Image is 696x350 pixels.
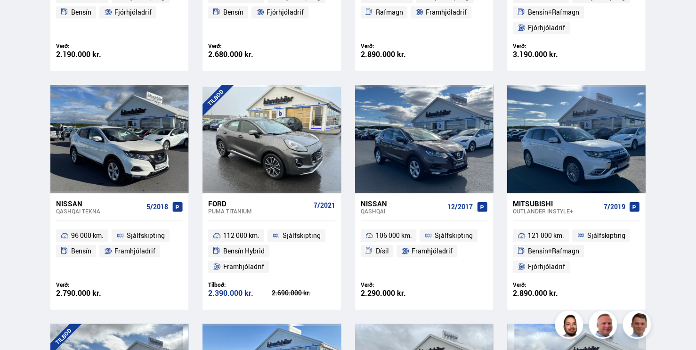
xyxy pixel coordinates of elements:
[146,203,168,211] span: 5/2018
[528,230,564,241] span: 121 000 km.
[202,193,340,309] a: Ford Puma TITANIUM 7/2021 112 000 km. Sjálfskipting Bensín Hybrid Framhjóladrif Tilboð: 2.390.000...
[513,208,599,214] div: Outlander INSTYLE+
[361,42,424,49] div: Verð:
[528,22,565,33] span: Fjórhjóladrif
[56,50,120,58] div: 2.190.000 kr.
[56,199,143,208] div: Nissan
[8,4,36,32] button: Opna LiveChat spjallviðmót
[355,193,493,309] a: Nissan Qashqai 12/2017 106 000 km. Sjálfskipting Dísil Framhjóladrif Verð: 2.290.000 kr.
[114,7,152,18] span: Fjórhjóladrif
[513,42,576,49] div: Verð:
[56,281,120,288] div: Verð:
[361,281,424,288] div: Verð:
[603,203,625,211] span: 7/2019
[208,42,272,49] div: Verð:
[528,261,565,272] span: Fjórhjóladrif
[435,230,473,241] span: Sjálfskipting
[528,245,579,257] span: Bensín+Rafmagn
[361,199,444,208] div: Nissan
[528,7,579,18] span: Bensín+Rafmagn
[624,312,652,340] img: FbJEzSuNWCJXmdc-.webp
[314,202,335,209] span: 7/2021
[56,42,120,49] div: Verð:
[208,199,309,208] div: Ford
[223,245,265,257] span: Bensín Hybrid
[375,7,403,18] span: Rafmagn
[361,289,424,297] div: 2.290.000 kr.
[223,230,259,241] span: 112 000 km.
[361,208,444,214] div: Qashqai
[447,203,473,211] span: 12/2017
[375,245,388,257] span: Dísil
[361,50,424,58] div: 2.890.000 kr.
[208,281,272,288] div: Tilboð:
[426,7,467,18] span: Framhjóladrif
[208,208,309,214] div: Puma TITANIUM
[127,230,165,241] span: Sjálfskipting
[71,230,104,241] span: 96 000 km.
[50,193,188,309] a: Nissan Qashqai TEKNA 5/2018 96 000 km. Sjálfskipting Bensín Framhjóladrif Verð: 2.790.000 kr.
[223,7,243,18] span: Bensín
[223,261,264,272] span: Framhjóladrif
[412,245,453,257] span: Framhjóladrif
[513,289,576,297] div: 2.890.000 kr.
[590,312,618,340] img: siFngHWaQ9KaOqBr.png
[283,230,321,241] span: Sjálfskipting
[513,281,576,288] div: Verð:
[513,50,576,58] div: 3.190.000 kr.
[114,245,155,257] span: Framhjóladrif
[513,199,599,208] div: Mitsubishi
[507,193,645,309] a: Mitsubishi Outlander INSTYLE+ 7/2019 121 000 km. Sjálfskipting Bensín+Rafmagn Fjórhjóladrif Verð:...
[272,290,335,296] div: 2.690.000 kr.
[556,312,584,340] img: nhp88E3Fdnt1Opn2.png
[71,7,91,18] span: Bensín
[208,289,272,297] div: 2.390.000 kr.
[56,208,143,214] div: Qashqai TEKNA
[587,230,625,241] span: Sjálfskipting
[267,7,304,18] span: Fjórhjóladrif
[56,289,120,297] div: 2.790.000 kr.
[375,230,412,241] span: 106 000 km.
[208,50,272,58] div: 2.680.000 kr.
[71,245,91,257] span: Bensín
